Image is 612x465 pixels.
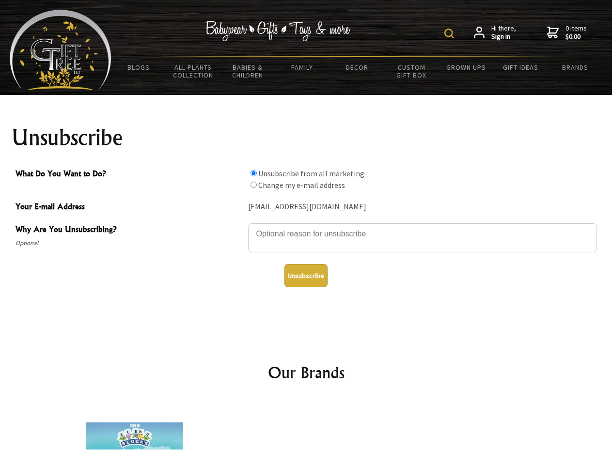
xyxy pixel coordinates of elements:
[258,180,345,190] label: Change my e-mail address
[16,237,243,249] span: Optional
[330,57,384,77] a: Decor
[19,361,593,384] h2: Our Brands
[251,170,257,176] input: What Do You Want to Do?
[491,32,516,41] strong: Sign in
[493,57,548,77] a: Gift Ideas
[248,200,597,215] div: [EMAIL_ADDRESS][DOMAIN_NAME]
[547,24,587,41] a: 0 items$0.00
[251,182,257,188] input: What Do You Want to Do?
[439,57,493,77] a: Grown Ups
[444,29,454,38] img: product search
[10,10,111,90] img: Babyware - Gifts - Toys and more...
[166,57,221,85] a: All Plants Collection
[474,24,516,41] a: Hi there,Sign in
[205,21,351,41] img: Babywear - Gifts - Toys & more
[16,201,243,215] span: Your E-mail Address
[12,126,601,149] h1: Unsubscribe
[565,32,587,41] strong: $0.00
[491,24,516,41] span: Hi there,
[548,57,603,77] a: Brands
[384,57,439,85] a: Custom Gift Box
[275,57,330,77] a: Family
[220,57,275,85] a: Babies & Children
[248,223,597,252] textarea: Why Are You Unsubscribing?
[565,24,587,41] span: 0 items
[16,168,243,182] span: What Do You Want to Do?
[258,169,364,178] label: Unsubscribe from all marketing
[284,264,328,287] button: Unsubscribe
[16,223,243,237] span: Why Are You Unsubscribing?
[111,57,166,77] a: BLOGS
